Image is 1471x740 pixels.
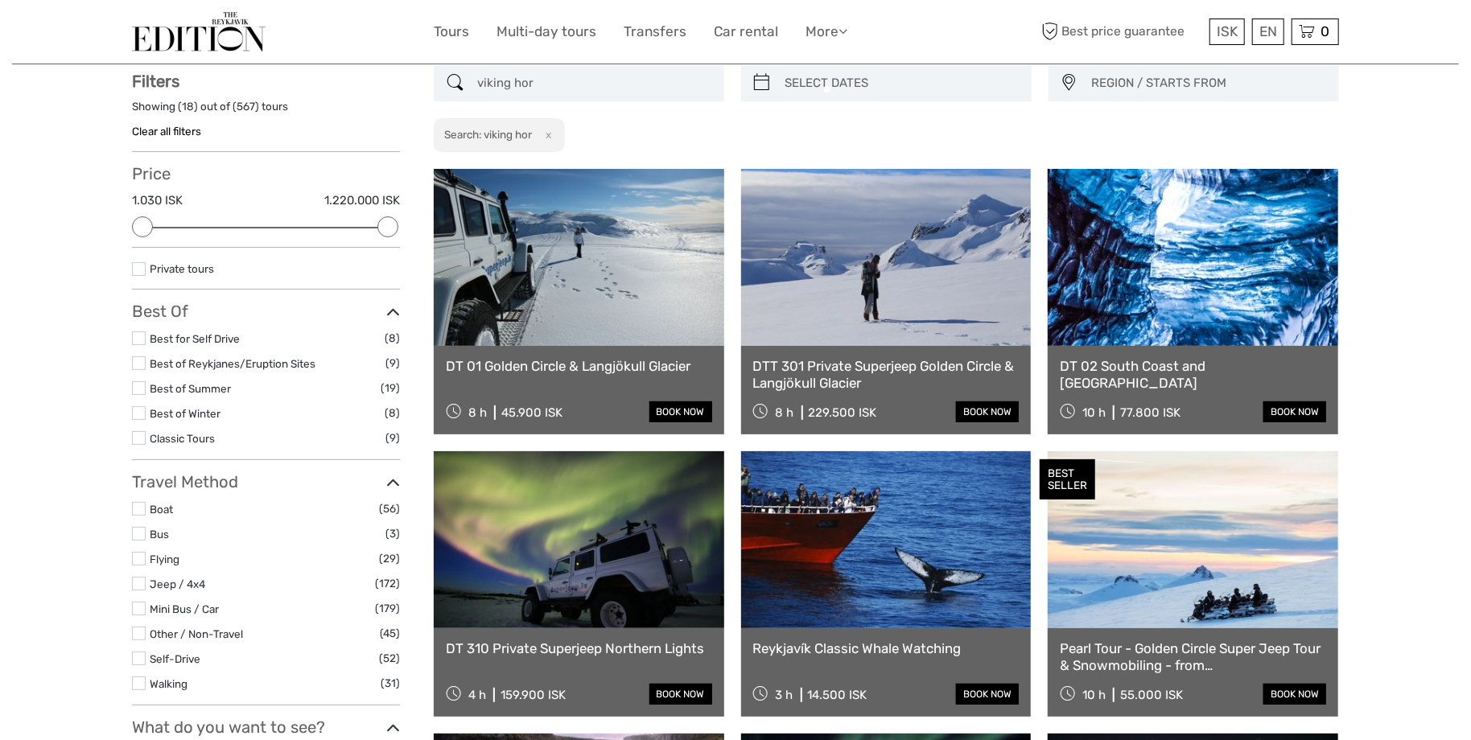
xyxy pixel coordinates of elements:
a: Classic Tours [150,432,215,445]
span: Best price guarantee [1037,18,1205,45]
div: EN [1252,18,1284,45]
a: Best of Reykjanes/Eruption Sites [150,357,315,370]
span: 3 h [776,688,793,702]
a: Bus [150,528,169,541]
a: Best for Self Drive [150,332,240,345]
a: Best of Winter [150,407,220,420]
a: book now [956,401,1019,422]
a: book now [1263,684,1326,705]
a: More [806,20,847,43]
div: 77.800 ISK [1120,405,1181,420]
span: 0 [1318,23,1332,39]
span: 8 h [468,405,487,420]
a: Private tours [150,262,214,275]
a: Tours [434,20,469,43]
h2: Search: viking hor [445,128,533,141]
a: Multi-day tours [497,20,596,43]
a: Pearl Tour - Golden Circle Super Jeep Tour & Snowmobiling - from [GEOGRAPHIC_DATA] [1060,640,1326,673]
button: REGION / STARTS FROM [1084,70,1331,97]
div: 55.000 ISK [1120,688,1183,702]
a: DT 01 Golden Circle & Langjökull Glacier [446,358,712,374]
label: 567 [237,99,255,114]
span: (29) [379,549,400,568]
a: Flying [150,553,179,565]
p: We're away right now. Please check back later! [23,28,182,41]
label: 1.030 ISK [132,192,183,209]
h3: Travel Method [132,472,400,491]
span: (19) [381,379,400,397]
a: book now [956,684,1019,705]
button: Open LiveChat chat widget [185,25,204,44]
span: (179) [375,599,400,618]
h3: Best Of [132,302,400,321]
a: Clear all filters [132,125,201,138]
span: (45) [380,624,400,643]
label: 1.220.000 ISK [324,192,400,209]
a: book now [649,401,712,422]
strong: Filters [132,72,179,91]
span: (56) [379,499,400,518]
a: Best of Summer [150,382,231,395]
a: book now [1263,401,1326,422]
span: (52) [379,649,400,668]
a: DTT 301 Private Superjeep Golden Circle & Langjökull Glacier [753,358,1020,391]
span: 4 h [468,688,486,702]
h3: What do you want to see? [132,717,400,737]
a: Walking [150,677,187,690]
input: SEARCH [471,69,716,97]
a: Boat [150,503,173,516]
img: The Reykjavík Edition [132,12,266,51]
a: DT 02 South Coast and [GEOGRAPHIC_DATA] [1060,358,1326,391]
span: 10 h [1082,405,1106,420]
h3: Price [132,164,400,183]
a: Jeep / 4x4 [150,578,205,590]
a: Transfers [624,20,686,43]
a: Car rental [714,20,778,43]
a: Self-Drive [150,652,200,665]
span: ISK [1217,23,1238,39]
a: Other / Non-Travel [150,627,243,640]
span: (3) [385,524,400,543]
a: Mini Bus / Car [150,602,219,615]
span: (9) [385,429,400,447]
div: 45.900 ISK [501,405,562,420]
label: 18 [182,99,194,114]
span: 10 h [1082,688,1106,702]
a: book now [649,684,712,705]
span: (172) [375,574,400,593]
a: Reykjavík Classic Whale Watching [753,640,1020,656]
a: DT 310 Private Superjeep Northern Lights [446,640,712,656]
span: (9) [385,354,400,372]
div: 14.500 ISK [808,688,867,702]
span: (8) [385,404,400,422]
div: Showing ( ) out of ( ) tours [132,99,400,124]
span: (31) [381,674,400,693]
span: 8 h [776,405,794,420]
div: BEST SELLER [1040,459,1095,499]
div: 229.500 ISK [809,405,877,420]
span: (8) [385,329,400,347]
button: x [535,126,557,143]
div: 159.900 ISK [501,688,566,702]
input: SELECT DATES [778,69,1024,97]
